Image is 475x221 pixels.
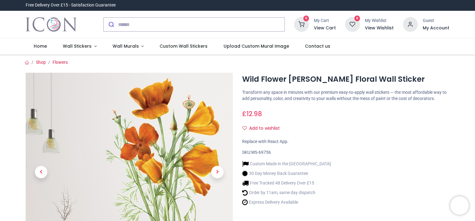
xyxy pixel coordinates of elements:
a: Flowers [53,60,68,65]
sup: 0 [354,15,360,21]
a: View Wishlist [365,25,394,31]
span: Wall Stickers [63,43,92,49]
span: WS-69756 [251,150,271,155]
a: Wall Stickers [55,38,105,54]
li: 30 Day Money Back Guarantee [242,170,331,177]
a: 0 [345,22,360,27]
img: Icon Wall Stickers [26,16,77,33]
span: Contact us [305,43,330,49]
button: Submit [104,18,118,31]
a: My Account [423,25,449,31]
li: Custom Made in the [GEOGRAPHIC_DATA] [242,161,331,167]
span: Wall Murals [113,43,139,49]
p: Transform any space in minutes with our premium easy-to-apply wall stickers — the most affordable... [242,89,449,102]
a: View Cart [314,25,336,31]
a: Logo of Icon Wall Stickers [26,16,77,33]
div: My Cart [314,18,336,24]
span: Next [211,166,224,178]
sup: 0 [303,15,309,21]
i: Add to wishlist [242,126,247,130]
div: My Wishlist [365,18,394,24]
div: Guest [423,18,449,24]
iframe: Customer reviews powered by Trustpilot [319,2,449,8]
span: Custom Wall Stickers [160,43,208,49]
span: Previous [35,166,47,178]
li: Express Delivery Available [242,199,331,206]
div: SKU: [242,149,449,156]
iframe: Brevo live chat [450,196,469,215]
li: Order by 11am, same day dispatch [242,189,331,196]
span: Home [34,43,47,49]
button: Add to wishlistAdd to wishlist [242,123,285,134]
li: Free Tracked 48 Delivery Over £15 [242,180,331,186]
span: 12.98 [246,109,262,118]
h1: Wild Flower [PERSON_NAME] Floral Wall Sticker [242,74,449,84]
span: Upload Custom Mural Image [224,43,289,49]
div: Replace with React App. [242,139,449,145]
a: Wall Murals [105,38,152,54]
a: Shop [36,60,46,65]
div: Free Delivery Over £15 - Satisfaction Guarantee [26,2,116,8]
span: £ [242,109,262,118]
a: 0 [294,22,309,27]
